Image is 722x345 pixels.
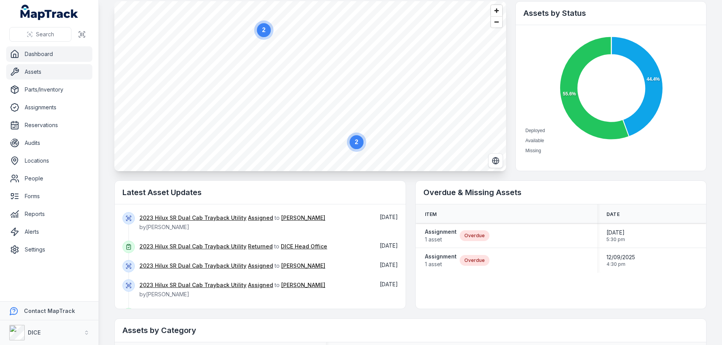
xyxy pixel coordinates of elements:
button: Search [9,27,71,42]
a: People [6,171,92,186]
a: Assignment1 asset [425,253,457,268]
a: Dashboard [6,46,92,62]
a: 2023 Hilux SR Dual Cab Trayback Utility [139,262,246,270]
a: Assignments [6,100,92,115]
a: Assigned [248,214,273,222]
span: 1 asset [425,236,457,243]
strong: Contact MapTrack [24,308,75,314]
span: 4:30 pm [606,261,635,267]
a: Settings [6,242,92,257]
time: 09/09/2025, 2:22:46 pm [380,242,398,249]
span: to [139,262,325,269]
span: [DATE] [380,281,398,287]
a: Assets [6,64,92,80]
time: 12/09/2025, 4:30:00 pm [606,253,635,267]
div: Overdue [460,230,489,241]
text: 2 [355,139,358,145]
strong: Assignment [425,228,457,236]
div: Overdue [460,255,489,266]
span: 12/09/2025 [606,253,635,261]
a: Reports [6,206,92,222]
canvas: Map [114,1,506,171]
button: Zoom in [491,5,502,16]
text: 2 [262,27,266,33]
a: Reservations [6,117,92,133]
h2: Assets by Status [523,8,698,19]
a: Audits [6,135,92,151]
a: Alerts [6,224,92,240]
button: Zoom out [491,16,502,27]
time: 09/09/2025, 2:17:09 pm [380,281,398,287]
a: MapTrack [20,5,78,20]
a: Assigned [248,262,273,270]
span: 5:30 pm [606,236,625,243]
span: Item [425,211,437,218]
time: 09/09/2025, 2:24:12 pm [380,214,398,220]
a: [PERSON_NAME] [281,214,325,222]
strong: Assignment [425,253,457,260]
a: Forms [6,189,92,204]
a: Assigned [248,281,273,289]
a: Parts/Inventory [6,82,92,97]
time: 18/09/2025, 5:30:00 pm [606,229,625,243]
a: Locations [6,153,92,168]
span: to by [PERSON_NAME] [139,214,325,230]
h2: Assets by Category [122,325,698,336]
span: [DATE] [606,229,625,236]
a: DICE Head Office [281,243,327,250]
button: Switch to Satellite View [488,153,503,168]
a: [PERSON_NAME] [281,281,325,289]
span: 1 asset [425,260,457,268]
span: [DATE] [380,262,398,268]
a: 2023 Hilux SR Dual Cab Trayback Utility [139,243,246,250]
span: Deployed [525,128,545,133]
span: Available [525,138,544,143]
strong: DICE [28,329,41,336]
a: 2023 Hilux SR Dual Cab Trayback Utility [139,214,246,222]
h2: Overdue & Missing Assets [423,187,699,198]
span: Missing [525,148,541,153]
a: [PERSON_NAME] [281,262,325,270]
h2: Latest Asset Updates [122,187,398,198]
span: to [139,243,327,250]
time: 09/09/2025, 2:18:21 pm [380,262,398,268]
span: Date [606,211,620,218]
span: Search [36,31,54,38]
a: Assignment1 asset [425,228,457,243]
span: [DATE] [380,214,398,220]
a: 2023 Hilux SR Dual Cab Trayback Utility [139,281,246,289]
a: Returned [248,243,273,250]
span: to by [PERSON_NAME] [139,282,325,297]
span: [DATE] [380,242,398,249]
